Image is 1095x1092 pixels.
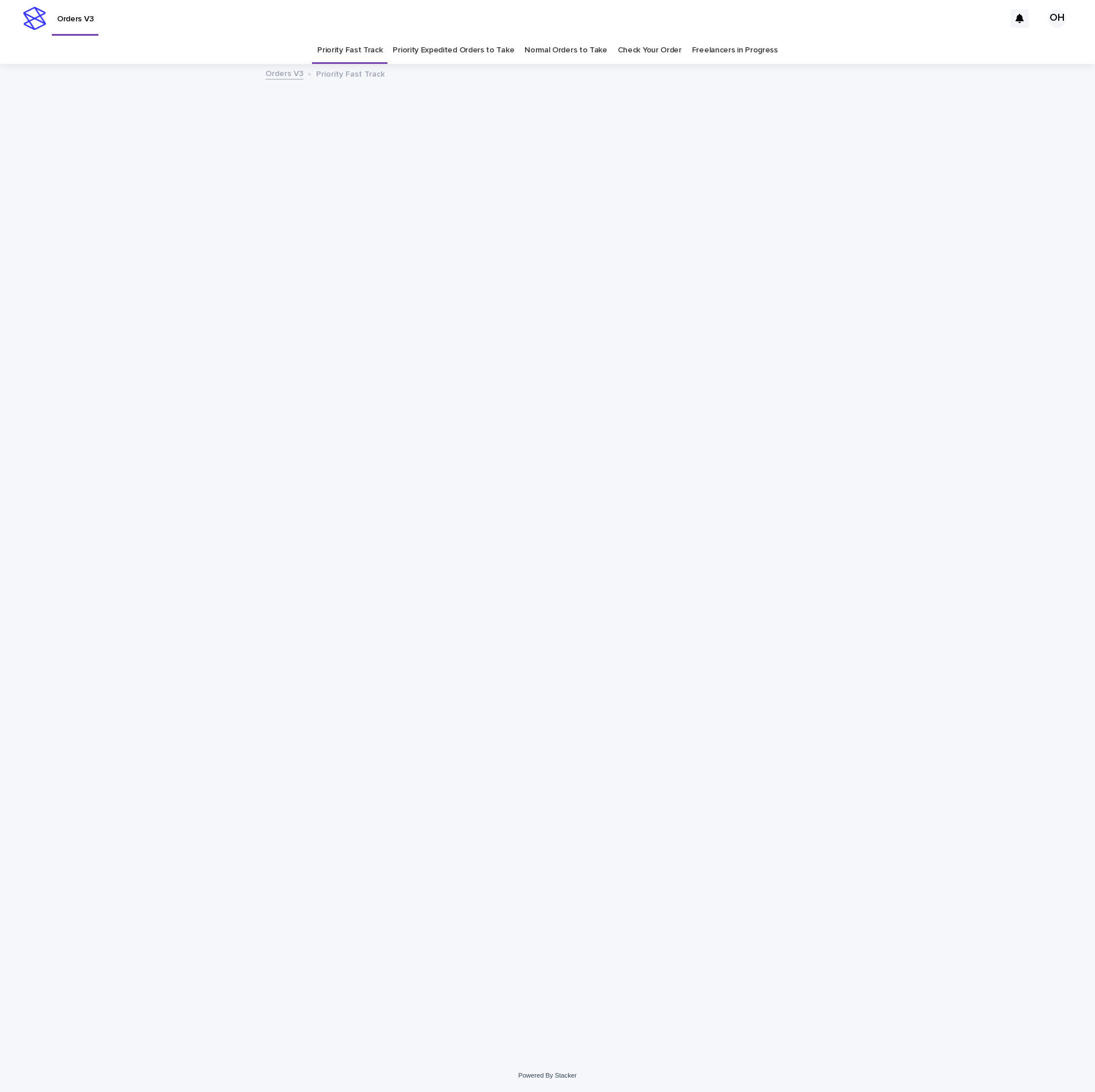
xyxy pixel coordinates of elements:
[393,37,514,64] a: Priority Expedited Orders to Take
[618,37,682,64] a: Check Your Order
[265,66,303,79] a: Orders V3
[1048,9,1066,28] div: OH
[692,37,778,64] a: Freelancers in Progress
[23,7,46,30] img: stacker-logo-s-only.png
[524,37,607,64] a: Normal Orders to Take
[316,67,385,79] p: Priority Fast Track
[518,1072,576,1079] a: Powered By Stacker
[317,37,382,64] a: Priority Fast Track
